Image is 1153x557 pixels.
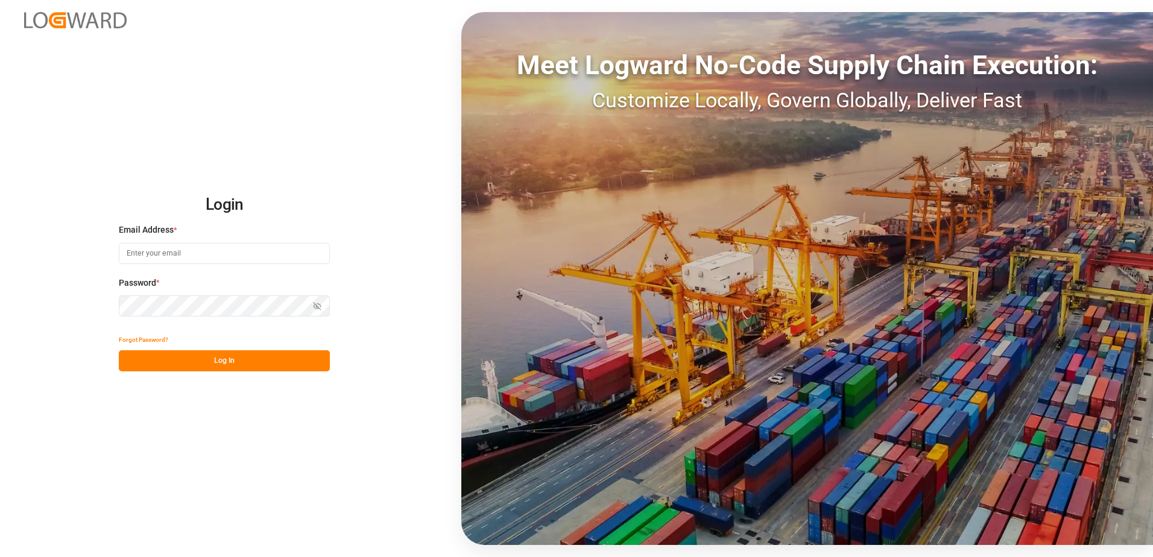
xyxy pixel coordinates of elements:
[119,329,168,350] button: Forgot Password?
[119,224,174,236] span: Email Address
[461,85,1153,116] div: Customize Locally, Govern Globally, Deliver Fast
[119,350,330,371] button: Log In
[461,45,1153,85] div: Meet Logward No-Code Supply Chain Execution:
[119,243,330,264] input: Enter your email
[119,277,156,289] span: Password
[24,12,127,28] img: Logward_new_orange.png
[119,186,330,224] h2: Login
